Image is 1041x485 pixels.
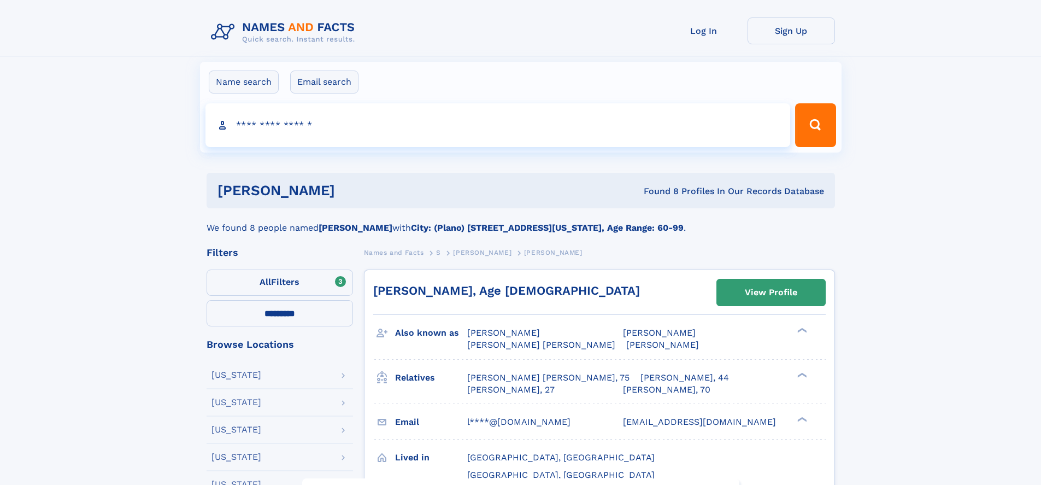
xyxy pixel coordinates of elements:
[207,340,353,349] div: Browse Locations
[453,249,511,256] span: [PERSON_NAME]
[211,371,261,379] div: [US_STATE]
[207,208,835,235] div: We found 8 people named with .
[717,279,825,306] a: View Profile
[660,17,748,44] a: Log In
[211,425,261,434] div: [US_STATE]
[467,372,630,384] a: [PERSON_NAME] [PERSON_NAME], 75
[411,223,684,233] b: City: (Plano) [STREET_ADDRESS][US_STATE], Age Range: 60-99
[795,103,836,147] button: Search Button
[623,417,776,427] span: [EMAIL_ADDRESS][DOMAIN_NAME]
[211,453,261,461] div: [US_STATE]
[795,327,808,334] div: ❯
[217,184,490,197] h1: [PERSON_NAME]
[207,270,353,296] label: Filters
[453,246,511,259] a: [PERSON_NAME]
[436,246,441,259] a: S
[207,17,364,47] img: Logo Names and Facts
[205,103,791,147] input: search input
[623,384,710,396] a: [PERSON_NAME], 70
[290,71,358,94] label: Email search
[319,223,392,233] b: [PERSON_NAME]
[467,340,615,350] span: [PERSON_NAME] [PERSON_NAME]
[795,416,808,423] div: ❯
[395,324,467,342] h3: Also known as
[626,340,699,350] span: [PERSON_NAME]
[467,470,655,480] span: [GEOGRAPHIC_DATA], [GEOGRAPHIC_DATA]
[260,277,271,287] span: All
[395,369,467,387] h3: Relatives
[364,246,424,259] a: Names and Facts
[623,328,696,338] span: [PERSON_NAME]
[395,448,467,467] h3: Lived in
[467,384,555,396] a: [PERSON_NAME], 27
[489,185,824,197] div: Found 8 Profiles In Our Records Database
[795,371,808,378] div: ❯
[748,17,835,44] a: Sign Up
[395,413,467,431] h3: Email
[467,452,655,463] span: [GEOGRAPHIC_DATA], [GEOGRAPHIC_DATA]
[209,71,279,94] label: Name search
[207,248,353,258] div: Filters
[373,284,640,297] a: [PERSON_NAME], Age [DEMOGRAPHIC_DATA]
[745,280,797,305] div: View Profile
[211,398,261,407] div: [US_STATE]
[524,249,583,256] span: [PERSON_NAME]
[467,328,540,338] span: [PERSON_NAME]
[640,372,729,384] a: [PERSON_NAME], 44
[436,249,441,256] span: S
